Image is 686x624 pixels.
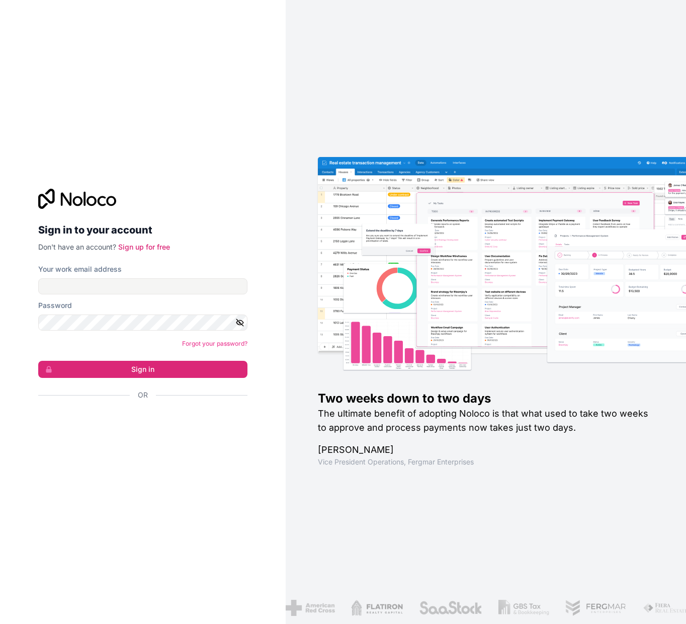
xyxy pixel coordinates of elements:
span: Or [138,390,148,400]
h2: The ultimate benefit of adopting Noloco is that what used to take two weeks to approve and proces... [318,407,654,435]
iframe: [Googleでログイン]ボタン [33,411,244,433]
iframe: Intercom notifications message [485,549,686,619]
a: Sign up for free [118,243,170,251]
h1: Two weeks down to two days [318,391,654,407]
img: /assets/american-red-cross-BAupjrZR.png [286,600,334,616]
h2: Sign in to your account [38,221,247,239]
button: Sign in [38,361,247,378]
span: Don't have an account? [38,243,116,251]
a: Forgot your password? [182,340,247,347]
input: Password [38,315,247,331]
label: Password [38,300,72,310]
label: Your work email address [38,264,122,274]
img: /assets/saastock-C6Zbiodz.png [419,600,482,616]
input: Email address [38,278,247,294]
img: /assets/flatiron-C8eUkumj.png [351,600,403,616]
h1: [PERSON_NAME] [318,443,654,457]
h1: Vice President Operations , Fergmar Enterprises [318,457,654,467]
